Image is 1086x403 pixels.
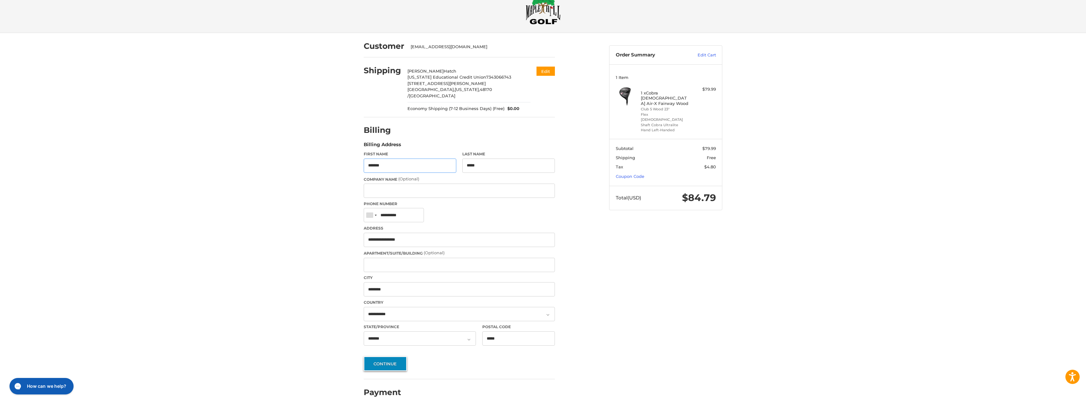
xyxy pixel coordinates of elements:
span: Hatch [444,68,456,74]
h2: Shipping [364,66,401,75]
label: Country [364,300,555,305]
label: Phone Number [364,201,555,207]
span: [PERSON_NAME] [407,68,444,74]
label: Apartment/Suite/Building [364,250,555,256]
span: $84.79 [682,192,716,204]
a: Edit Cart [684,52,716,58]
span: [US_STATE], [455,87,480,92]
li: Flex [DEMOGRAPHIC_DATA] [641,112,689,122]
li: Hand Left-Handed [641,127,689,133]
span: Tax [616,164,623,169]
button: Edit [536,67,555,76]
li: Club 5 Wood 23° [641,107,689,112]
h3: Order Summary [616,52,684,58]
span: 7343066743 [486,75,511,80]
div: $79.99 [691,86,716,93]
label: Address [364,225,555,231]
a: Coupon Code [616,174,644,179]
label: State/Province [364,324,476,330]
li: Shaft Cobra Ultralite [641,122,689,128]
span: 48170 / [407,87,492,98]
span: [STREET_ADDRESS][PERSON_NAME] [407,81,486,86]
button: Continue [364,356,407,371]
label: Company Name [364,176,555,182]
span: $0.00 [504,106,520,112]
h2: Customer [364,41,404,51]
label: First Name [364,151,456,157]
small: (Optional) [398,176,419,181]
h2: Billing [364,125,401,135]
h3: 1 Item [616,75,716,80]
h4: 1 x Cobra [DEMOGRAPHIC_DATA] Air-X Fairway Wood [641,90,689,106]
span: Total (USD) [616,195,641,201]
label: Postal Code [482,324,555,330]
span: [GEOGRAPHIC_DATA] [409,93,455,98]
span: $4.80 [704,164,716,169]
span: [US_STATE] Educational Credit Union [407,75,486,80]
span: [GEOGRAPHIC_DATA], [407,87,455,92]
span: $79.99 [702,146,716,151]
legend: Billing Address [364,141,401,151]
span: Economy Shipping (7-12 Business Days) (Free) [407,106,504,112]
iframe: Gorgias live chat messenger [6,376,75,397]
span: Subtotal [616,146,634,151]
span: Free [707,155,716,160]
label: City [364,275,555,281]
h2: Payment [364,387,401,397]
label: Last Name [462,151,555,157]
small: (Optional) [424,250,445,255]
span: Shipping [616,155,635,160]
div: [EMAIL_ADDRESS][DOMAIN_NAME] [411,44,549,50]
